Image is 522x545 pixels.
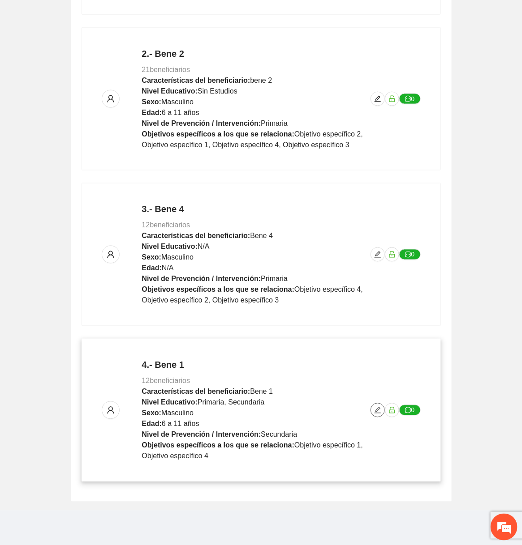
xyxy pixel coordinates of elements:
[142,130,295,138] strong: Objetivos específicos a los que se relaciona:
[161,409,194,417] span: Masculino
[142,77,250,84] strong: Características del beneficiario:
[198,243,210,251] span: N/A
[142,66,190,73] span: 21 beneficiarios
[261,119,288,127] span: Primaria
[142,254,162,261] strong: Sexo:
[102,246,120,264] button: user
[142,109,162,116] strong: Edad:
[371,403,385,417] button: edit
[405,96,411,103] span: message
[142,420,162,428] strong: Edad:
[371,407,384,414] span: edit
[261,275,288,283] span: Primaria
[385,92,399,106] button: unlock
[142,388,250,396] strong: Características del beneficiario:
[142,275,261,283] strong: Nivel de Prevención / Intervención:
[142,221,190,229] span: 12 beneficiarios
[162,264,174,272] span: N/A
[385,407,399,414] span: unlock
[142,243,198,251] strong: Nivel Educativo:
[399,249,421,260] button: message0
[399,94,421,104] button: message0
[102,406,119,414] span: user
[198,399,264,406] span: Primaria, Secundaria
[162,420,199,428] span: 6 a 11 años
[52,119,124,210] span: Estamos en línea.
[250,232,273,240] span: Bene 4
[399,405,421,416] button: message0
[102,251,119,259] span: user
[371,95,384,102] span: edit
[142,442,295,449] strong: Objetivos específicos a los que se relaciona:
[147,4,168,26] div: Minimizar ventana de chat en vivo
[250,77,272,84] span: bene 2
[102,401,120,419] button: user
[385,247,399,262] button: unlock
[47,46,151,57] div: Chatee con nosotros ahora
[142,47,371,60] h4: 2.- Bene 2
[161,254,194,261] span: Masculino
[405,251,411,259] span: message
[371,247,385,262] button: edit
[385,251,399,258] span: unlock
[161,98,194,106] span: Masculino
[261,431,297,439] span: Secundaria
[142,264,162,272] strong: Edad:
[385,403,399,417] button: unlock
[142,399,198,406] strong: Nivel Educativo:
[142,359,371,371] h4: 4.- Bene 1
[142,119,261,127] strong: Nivel de Prevención / Intervención:
[142,232,250,240] strong: Características del beneficiario:
[142,286,295,294] strong: Objetivos específicos a los que se relaciona:
[250,388,273,396] span: Bene 1
[371,92,385,106] button: edit
[142,431,261,439] strong: Nivel de Prevención / Intervención:
[102,90,120,108] button: user
[405,407,411,414] span: message
[142,203,371,216] h4: 3.- Bene 4
[385,95,399,102] span: unlock
[102,95,119,103] span: user
[198,87,237,95] span: Sin Estudios
[142,409,162,417] strong: Sexo:
[142,98,162,106] strong: Sexo:
[371,251,384,258] span: edit
[4,244,171,276] textarea: Escriba su mensaje y pulse “Intro”
[162,109,199,116] span: 6 a 11 años
[142,87,198,95] strong: Nivel Educativo:
[142,377,190,385] span: 12 beneficiarios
